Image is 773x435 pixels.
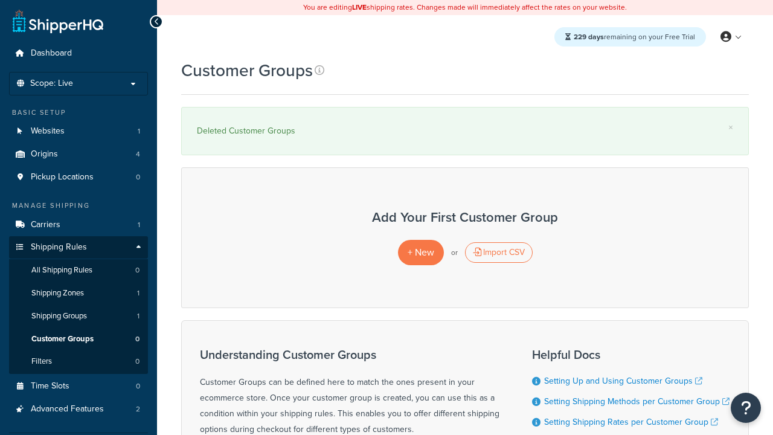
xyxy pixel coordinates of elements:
[138,126,140,137] span: 1
[136,149,140,159] span: 4
[9,328,148,350] a: Customer Groups 0
[137,288,140,298] span: 1
[9,398,148,420] li: Advanced Features
[200,348,502,361] h3: Understanding Customer Groups
[31,149,58,159] span: Origins
[554,27,706,47] div: remaining on your Free Trial
[197,123,733,140] div: Deleted Customer Groups
[9,375,148,398] a: Time Slots 0
[9,214,148,236] li: Carriers
[408,245,434,259] span: + New
[532,348,730,361] h3: Helpful Docs
[31,48,72,59] span: Dashboard
[9,259,148,282] li: All Shipping Rules
[31,311,87,321] span: Shipping Groups
[9,108,148,118] div: Basic Setup
[9,305,148,327] a: Shipping Groups 1
[9,120,148,143] a: Websites 1
[9,350,148,373] li: Filters
[574,31,604,42] strong: 229 days
[137,311,140,321] span: 1
[9,328,148,350] li: Customer Groups
[9,166,148,188] a: Pickup Locations 0
[9,398,148,420] a: Advanced Features 2
[181,59,313,82] h1: Customer Groups
[31,126,65,137] span: Websites
[9,143,148,166] a: Origins 4
[135,356,140,367] span: 0
[9,282,148,304] li: Shipping Zones
[31,404,104,414] span: Advanced Features
[9,259,148,282] a: All Shipping Rules 0
[31,334,94,344] span: Customer Groups
[544,416,718,428] a: Setting Shipping Rates per Customer Group
[136,172,140,182] span: 0
[728,123,733,132] a: ×
[136,404,140,414] span: 2
[31,356,52,367] span: Filters
[31,288,84,298] span: Shipping Zones
[398,240,444,265] a: + New
[30,79,73,89] span: Scope: Live
[194,210,736,225] h3: Add Your First Customer Group
[138,220,140,230] span: 1
[451,244,458,261] p: or
[465,242,533,263] div: Import CSV
[9,375,148,398] li: Time Slots
[9,350,148,373] a: Filters 0
[9,166,148,188] li: Pickup Locations
[13,9,103,33] a: ShipperHQ Home
[31,242,87,253] span: Shipping Rules
[544,375,702,387] a: Setting Up and Using Customer Groups
[9,42,148,65] a: Dashboard
[136,381,140,391] span: 0
[9,143,148,166] li: Origins
[9,201,148,211] div: Manage Shipping
[135,334,140,344] span: 0
[31,172,94,182] span: Pickup Locations
[31,381,69,391] span: Time Slots
[135,265,140,275] span: 0
[31,220,60,230] span: Carriers
[9,305,148,327] li: Shipping Groups
[9,214,148,236] a: Carriers 1
[9,282,148,304] a: Shipping Zones 1
[731,393,761,423] button: Open Resource Center
[544,395,730,408] a: Setting Shipping Methods per Customer Group
[9,236,148,374] li: Shipping Rules
[352,2,367,13] b: LIVE
[9,236,148,259] a: Shipping Rules
[31,265,92,275] span: All Shipping Rules
[9,120,148,143] li: Websites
